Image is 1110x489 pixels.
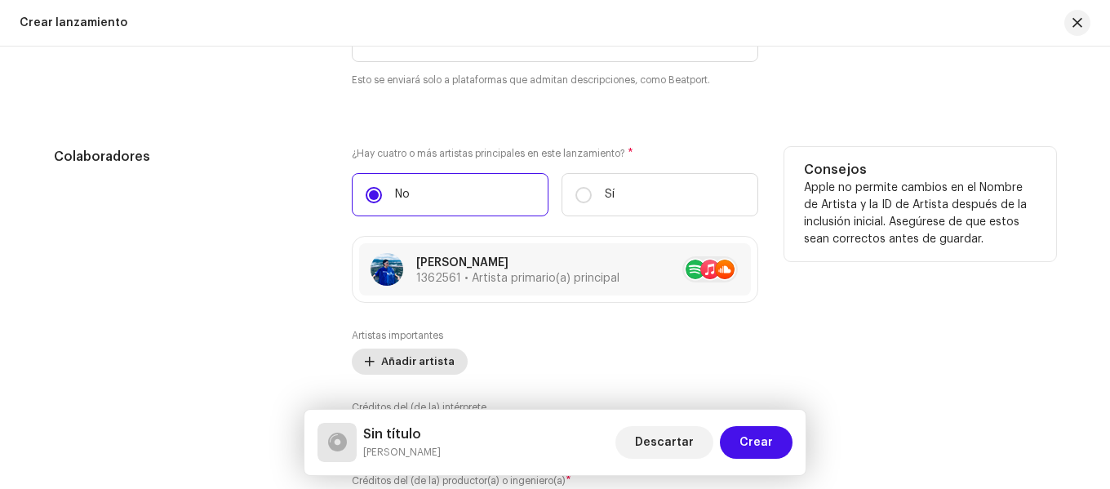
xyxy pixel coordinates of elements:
[720,426,793,459] button: Crear
[395,186,410,203] p: No
[363,444,441,460] small: Sin título
[804,160,1037,180] h5: Consejos
[416,255,619,272] p: [PERSON_NAME]
[352,476,566,486] small: Créditos del (de la) productor(a) o ingeniero(a)
[352,329,443,342] label: Artistas importantes
[371,253,403,286] img: 909a4229-0728-45d2-a8c5-791bce69ef1a
[381,345,455,378] span: Añadir artista
[416,273,619,284] span: 1362561 • Artista primario(a) principal
[804,180,1037,248] p: Apple no permite cambios en el Nombre de Artista y la ID de Artista después de la inclusión inici...
[363,425,441,444] h5: Sin título
[635,426,694,459] span: Descartar
[54,147,326,167] h5: Colaboradores
[615,426,713,459] button: Descartar
[352,349,468,375] button: Añadir artista
[352,72,758,88] small: Esto se enviará solo a plataformas que admitan descripciones, como Beatport.
[352,147,758,160] label: ¿Hay cuatro o más artistas principales en este lanzamiento?
[605,186,615,203] p: Sí
[352,401,486,414] label: Créditos del (de la) intérprete
[739,426,773,459] span: Crear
